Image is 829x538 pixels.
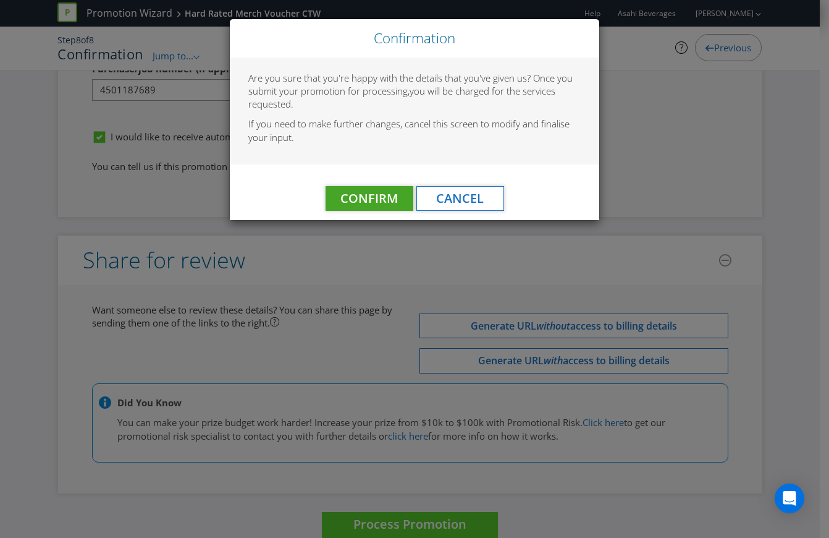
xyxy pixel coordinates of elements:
p: If you need to make further changes, cancel this screen to modify and finalise your input. [248,117,581,144]
span: Cancel [436,190,484,207]
span: Confirmation [374,28,455,48]
span: Are you sure that you're happy with the details that you've given us? Once you submit your promot... [248,72,573,97]
div: Open Intercom Messenger [775,484,804,513]
button: Cancel [416,186,504,211]
div: Close [230,19,599,58]
span: Confirm [340,190,398,207]
span: you will be charged for the services requested [248,85,555,110]
button: Confirm [326,186,413,211]
span: . [291,98,293,110]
